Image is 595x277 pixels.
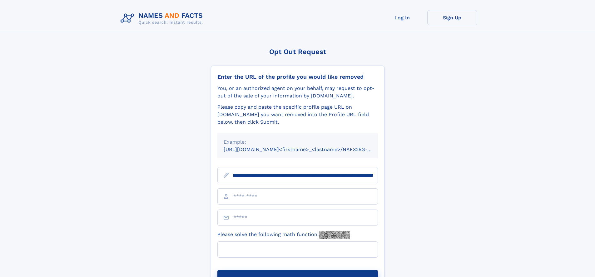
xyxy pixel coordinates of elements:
[427,10,477,25] a: Sign Up
[217,73,378,80] div: Enter the URL of the profile you would like removed
[211,48,384,56] div: Opt Out Request
[118,10,208,27] img: Logo Names and Facts
[217,103,378,126] div: Please copy and paste the specific profile page URL on [DOMAIN_NAME] you want removed into the Pr...
[224,138,372,146] div: Example:
[377,10,427,25] a: Log In
[217,85,378,100] div: You, or an authorized agent on your behalf, may request to opt-out of the sale of your informatio...
[224,146,390,152] small: [URL][DOMAIN_NAME]<firstname>_<lastname>/NAF325G-xxxxxxxx
[217,231,350,239] label: Please solve the following math function:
